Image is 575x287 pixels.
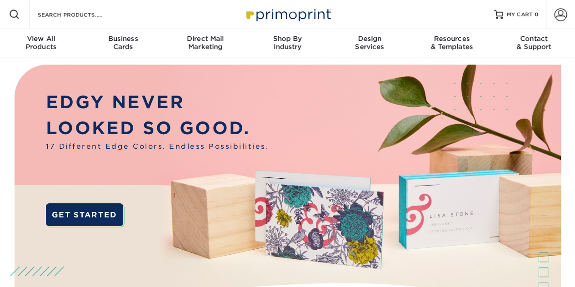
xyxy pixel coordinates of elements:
[493,29,575,58] a: Contact& Support
[242,5,333,24] img: Primoprint
[411,29,493,58] a: Resources& Templates
[246,35,329,51] div: Industry
[507,11,533,19] span: MY CART
[82,29,165,58] a: BusinessCards
[46,90,269,116] p: EDGY NEVER
[329,35,411,51] div: Services
[82,35,165,43] span: Business
[164,35,246,51] div: Marketing
[82,35,165,51] div: Cards
[164,29,246,58] a: Direct MailMarketing
[329,29,411,58] a: DesignServices
[37,9,125,20] input: SEARCH PRODUCTS.....
[46,116,269,141] p: LOOKED SO GOOD.
[46,141,269,152] span: 17 Different Edge Colors. Endless Possibilities.
[46,203,123,226] a: GET STARTED
[411,35,493,51] div: & Templates
[535,11,539,18] span: 0
[246,29,329,58] a: Shop ByIndustry
[329,35,411,43] span: Design
[493,35,575,43] span: Contact
[493,35,575,51] div: & Support
[246,35,329,43] span: Shop By
[164,35,246,43] span: Direct Mail
[411,35,493,43] span: Resources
